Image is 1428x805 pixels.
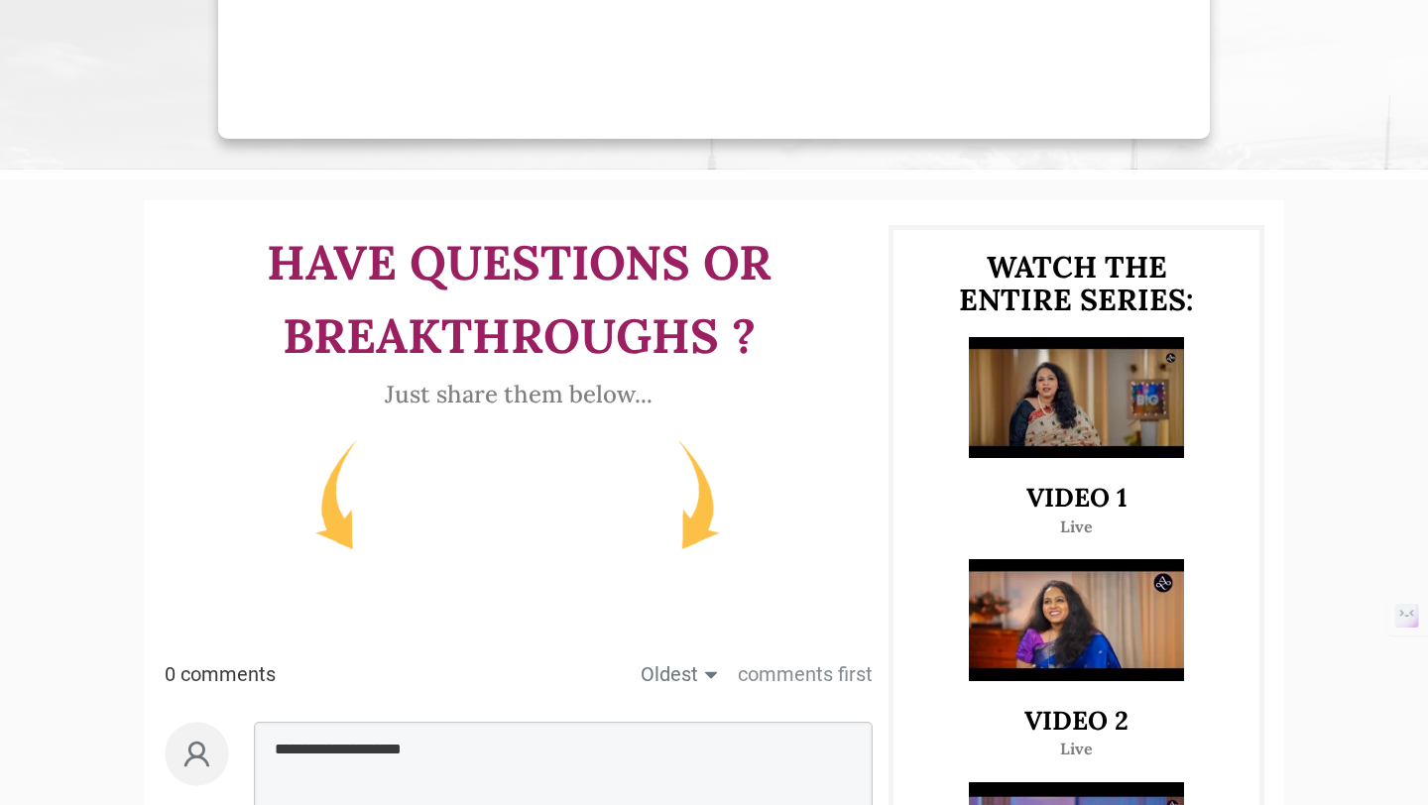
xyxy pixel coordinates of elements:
div: 0 comments [165,656,276,692]
b: VIDEO 1 [1026,481,1128,514]
b: Have questions or breakthroughs ? [267,232,772,366]
b: VIDEO 2 [1024,704,1129,737]
strong: Live [1060,517,1093,536]
img: H-1-1-jpg [969,337,1184,458]
img: H-1-2-jpg [969,559,1184,680]
strong: Live [1060,739,1093,758]
b: WATCH THE ENTIRE SERIES: [959,248,1194,318]
label: comments first [738,656,873,692]
img: arrows2 [288,433,750,556]
strong: Just share them below... [385,379,653,409]
span: Oldest [641,656,718,692]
